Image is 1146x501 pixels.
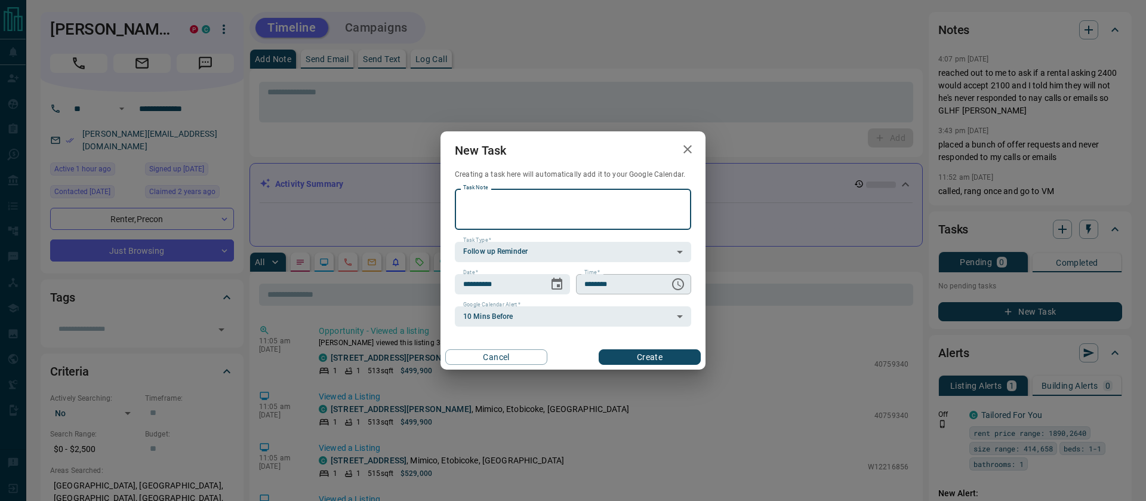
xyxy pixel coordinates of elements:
button: Choose time, selected time is 6:00 AM [666,272,690,296]
button: Choose date, selected date is Aug 14, 2025 [545,272,569,296]
div: Follow up Reminder [455,242,691,262]
label: Task Note [463,184,488,192]
button: Create [599,349,701,365]
div: 10 Mins Before [455,306,691,327]
p: Creating a task here will automatically add it to your Google Calendar. [455,170,691,180]
label: Google Calendar Alert [463,301,520,309]
label: Date [463,269,478,276]
label: Task Type [463,236,491,244]
h2: New Task [440,131,520,170]
label: Time [584,269,600,276]
button: Cancel [445,349,547,365]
